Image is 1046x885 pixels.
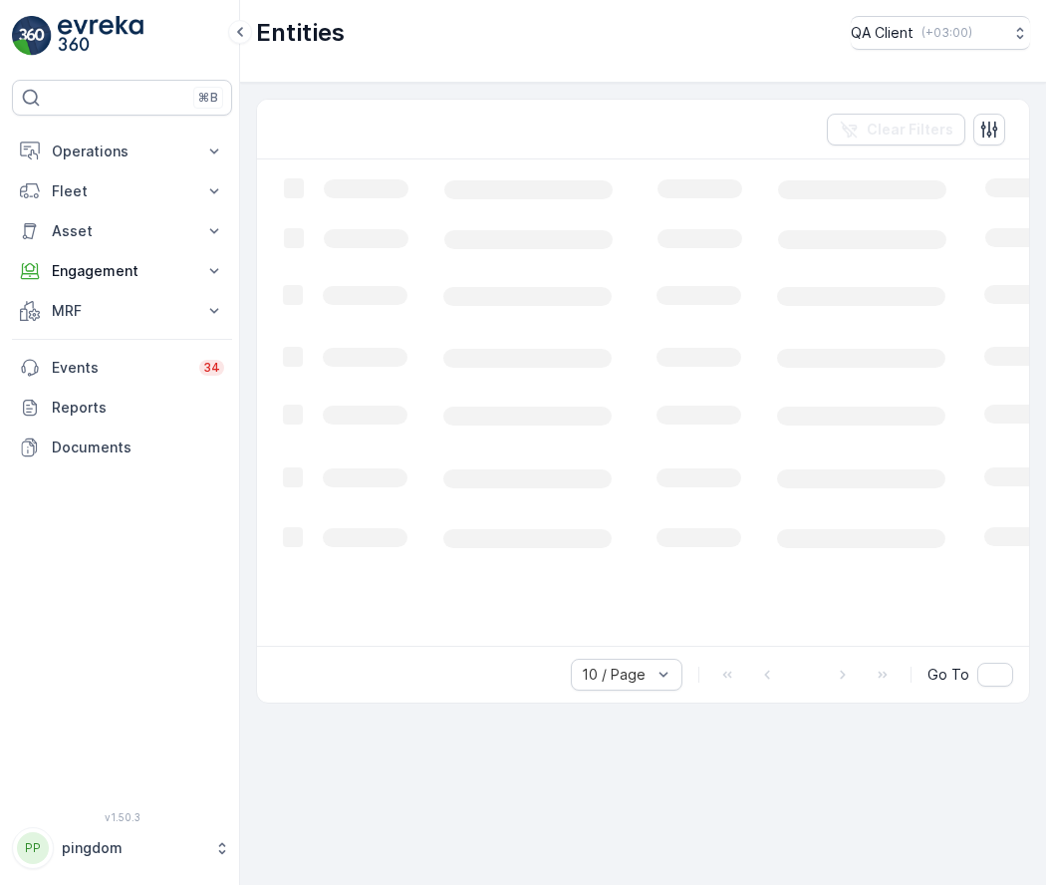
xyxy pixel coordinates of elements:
[927,665,969,685] span: Go To
[12,827,232,869] button: PPpingdom
[52,301,192,321] p: MRF
[12,811,232,823] span: v 1.50.3
[52,181,192,201] p: Fleet
[12,16,52,56] img: logo
[12,428,232,467] a: Documents
[827,114,965,146] button: Clear Filters
[52,261,192,281] p: Engagement
[12,171,232,211] button: Fleet
[52,398,224,418] p: Reports
[58,16,143,56] img: logo_light-DOdMpM7g.png
[17,832,49,864] div: PP
[52,358,187,378] p: Events
[921,25,972,41] p: ( +03:00 )
[851,23,914,43] p: QA Client
[62,838,204,858] p: pingdom
[12,348,232,388] a: Events34
[12,251,232,291] button: Engagement
[256,17,345,49] p: Entities
[198,90,218,106] p: ⌘B
[867,120,953,140] p: Clear Filters
[12,132,232,171] button: Operations
[52,221,192,241] p: Asset
[52,142,192,161] p: Operations
[52,438,224,457] p: Documents
[12,291,232,331] button: MRF
[12,211,232,251] button: Asset
[12,388,232,428] a: Reports
[203,360,220,376] p: 34
[851,16,1030,50] button: QA Client(+03:00)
